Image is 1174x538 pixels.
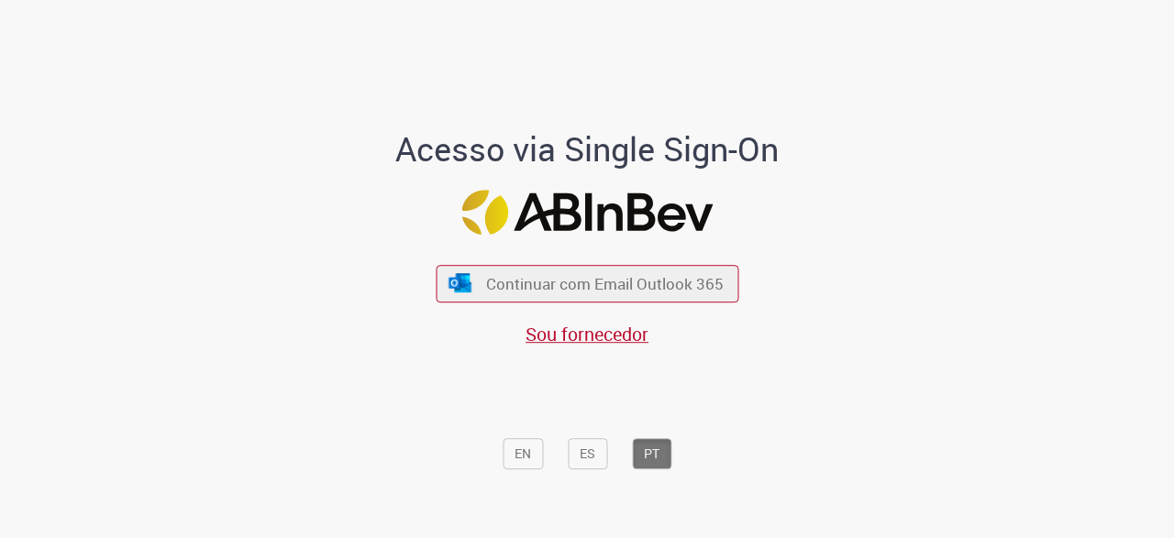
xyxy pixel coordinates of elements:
[448,273,473,292] img: ícone Azure/Microsoft 360
[632,438,671,469] button: PT
[568,438,607,469] button: ES
[486,273,724,294] span: Continuar com Email Outlook 365
[461,190,713,235] img: Logo ABInBev
[436,265,738,302] button: ícone Azure/Microsoft 360 Continuar com Email Outlook 365
[333,131,842,168] h1: Acesso via Single Sign-On
[503,438,543,469] button: EN
[526,322,648,346] a: Sou fornecedor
